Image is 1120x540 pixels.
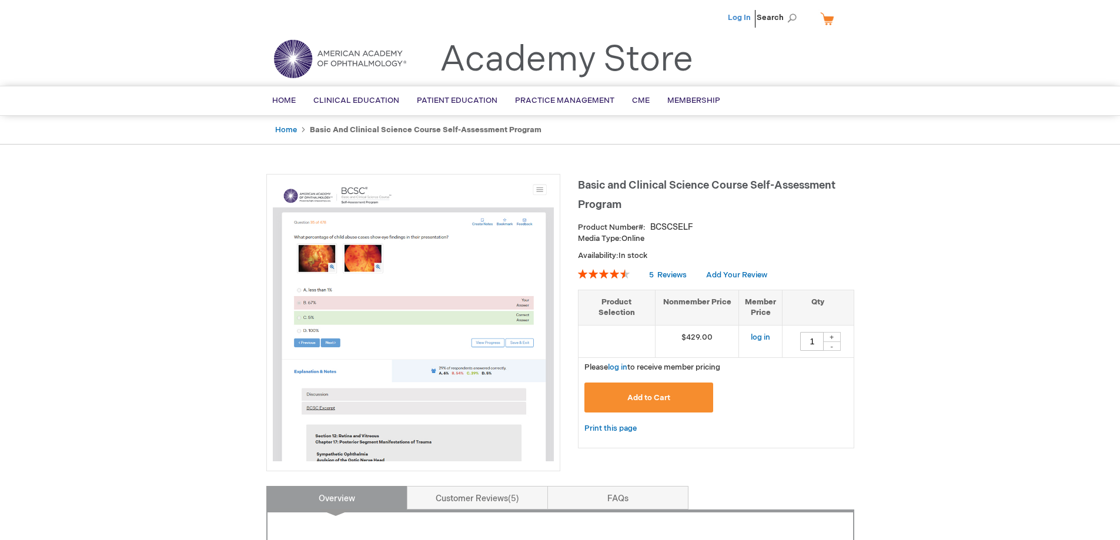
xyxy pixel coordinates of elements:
button: Add to Cart [584,383,714,412]
strong: Media Type: [578,234,621,243]
th: Nonmember Price [655,290,739,325]
strong: Basic and Clinical Science Course Self-Assessment Program [310,125,541,135]
div: BCSCSELF [650,222,693,233]
a: Add Your Review [706,270,767,280]
span: Search [757,6,801,29]
span: In stock [618,251,647,260]
a: Customer Reviews5 [407,486,548,509]
span: Home [272,96,296,105]
div: - [823,341,841,351]
span: CME [632,96,650,105]
a: Print this page [584,421,637,436]
a: Academy Store [440,39,693,81]
span: 5 [508,494,519,504]
span: 5 [649,270,654,280]
div: 92% [578,269,630,279]
th: Product Selection [579,290,656,325]
div: + [823,332,841,342]
p: Online [578,233,854,244]
span: Add to Cart [627,393,670,403]
th: Member Price [739,290,783,325]
a: log in [608,363,627,372]
span: Clinical Education [313,96,399,105]
span: Reviews [657,270,687,280]
a: Log In [728,13,751,22]
strong: Product Number [578,223,646,232]
span: Practice Management [515,96,614,105]
td: $429.00 [655,325,739,357]
p: Availability: [578,250,854,261]
input: Qty [800,332,824,351]
a: Home [275,125,297,135]
span: Basic and Clinical Science Course Self-Assessment Program [578,179,835,211]
th: Qty [783,290,854,325]
span: Membership [667,96,720,105]
a: 5 Reviews [649,270,688,280]
a: Overview [266,486,407,509]
span: Patient Education [417,96,497,105]
span: Please to receive member pricing [584,363,720,372]
a: log in [751,333,770,342]
img: Basic and Clinical Science Course Self-Assessment Program [273,180,554,461]
a: FAQs [547,486,688,509]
